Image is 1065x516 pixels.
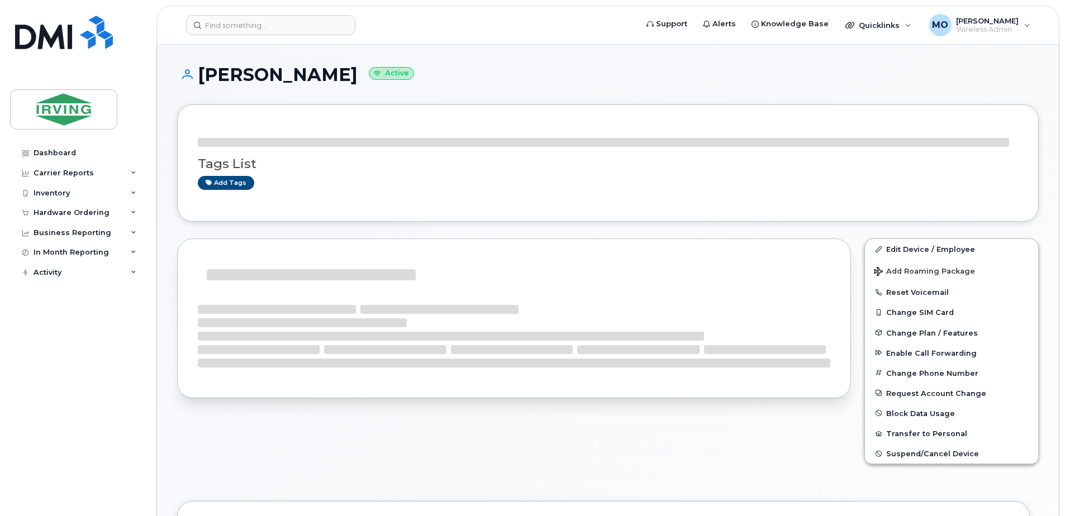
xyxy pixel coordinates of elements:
small: Active [369,67,414,80]
button: Change Plan / Features [865,323,1038,343]
button: Suspend/Cancel Device [865,443,1038,464]
button: Request Account Change [865,383,1038,403]
button: Reset Voicemail [865,282,1038,302]
h1: [PERSON_NAME] [177,65,1039,84]
button: Block Data Usage [865,403,1038,423]
a: Edit Device / Employee [865,239,1038,259]
button: Change Phone Number [865,363,1038,383]
span: Change Plan / Features [886,328,978,337]
span: Suspend/Cancel Device [886,450,979,458]
a: Add tags [198,176,254,190]
button: Change SIM Card [865,302,1038,322]
button: Enable Call Forwarding [865,343,1038,363]
button: Add Roaming Package [865,259,1038,282]
span: Enable Call Forwarding [886,348,977,357]
button: Transfer to Personal [865,423,1038,443]
span: Add Roaming Package [874,267,975,278]
h3: Tags List [198,157,1018,171]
